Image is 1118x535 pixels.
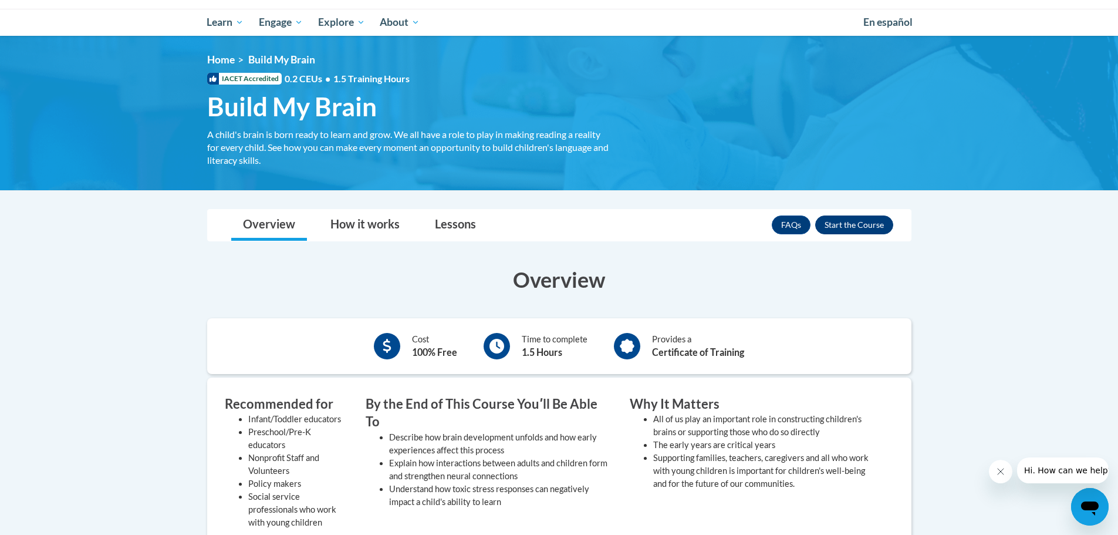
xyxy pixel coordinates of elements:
[522,346,562,358] b: 1.5 Hours
[412,333,457,359] div: Cost
[248,477,348,490] li: Policy makers
[207,265,911,294] h3: Overview
[653,439,876,452] li: The early years are critical years
[372,9,427,36] a: About
[856,10,920,35] a: En español
[285,72,410,85] span: 0.2 CEUs
[630,395,876,413] h3: Why It Matters
[815,216,893,234] button: Enroll
[248,490,348,529] li: Social service professionals who work with young children
[1017,457,1109,483] iframe: Message from company
[772,216,810,234] a: FAQs
[389,431,612,457] li: Describe how brain development unfolds and how early experiences affect this process
[207,15,244,29] span: Learn
[653,413,876,439] li: All of us play an important role in constructing children's brains or supporting those who do so ...
[251,9,310,36] a: Engage
[1071,488,1109,526] iframe: Button to launch messaging window
[207,128,612,167] div: A child's brain is born ready to learn and grow. We all have a role to play in making reading a r...
[412,346,457,358] b: 100% Free
[522,333,587,359] div: Time to complete
[200,9,252,36] a: Learn
[7,8,95,18] span: Hi. How can we help?
[389,483,612,509] li: Understand how toxic stress responses can negatively impact a child's ability to learn
[190,9,929,36] div: Main menu
[652,346,744,358] b: Certificate of Training
[366,395,612,432] h3: By the End of This Course Youʹll Be Able To
[310,9,373,36] a: Explore
[863,16,913,28] span: En español
[248,413,348,426] li: Infant/Toddler educators
[248,426,348,452] li: Preschool/Pre-K educators
[207,73,282,85] span: IACET Accredited
[653,452,876,490] li: Supporting families, teachers, caregivers and all who work with young children is important for c...
[207,53,235,66] a: Home
[652,333,744,359] div: Provides a
[318,15,365,29] span: Explore
[325,73,330,84] span: •
[319,210,411,241] a: How it works
[989,460,1012,483] iframe: Close message
[380,15,420,29] span: About
[231,210,307,241] a: Overview
[333,73,410,84] span: 1.5 Training Hours
[423,210,488,241] a: Lessons
[248,452,348,477] li: Nonprofit Staff and Volunteers
[259,15,303,29] span: Engage
[248,53,315,66] span: Build My Brain
[389,457,612,483] li: Explain how interactions between adults and children form and strengthen neural connections
[207,91,377,122] span: Build My Brain
[225,395,348,413] h3: Recommended for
